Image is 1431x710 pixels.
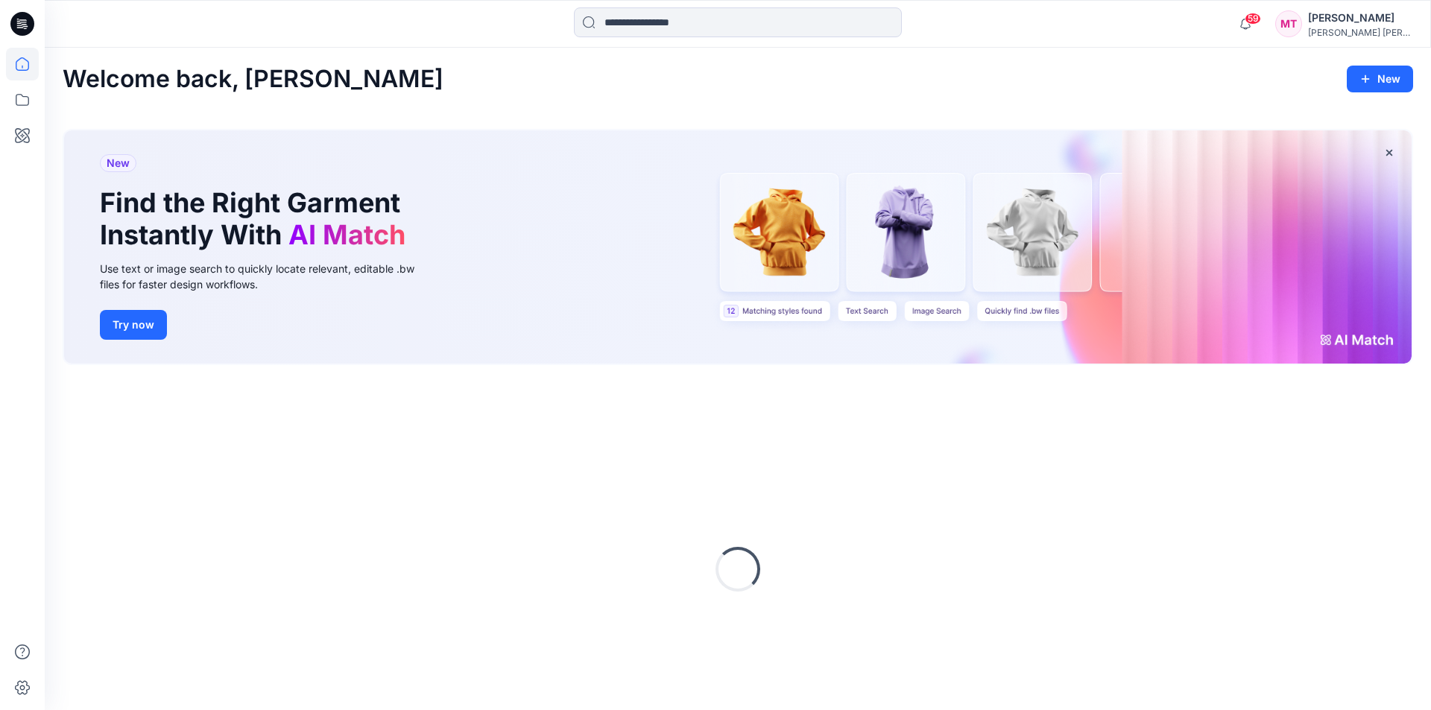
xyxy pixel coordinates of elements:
[100,261,435,292] div: Use text or image search to quickly locate relevant, editable .bw files for faster design workflows.
[1308,27,1412,38] div: [PERSON_NAME] [PERSON_NAME]
[63,66,443,93] h2: Welcome back, [PERSON_NAME]
[1275,10,1302,37] div: MT
[1308,9,1412,27] div: [PERSON_NAME]
[107,154,130,172] span: New
[100,310,167,340] button: Try now
[1347,66,1413,92] button: New
[1245,13,1261,25] span: 59
[100,187,413,251] h1: Find the Right Garment Instantly With
[288,218,405,251] span: AI Match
